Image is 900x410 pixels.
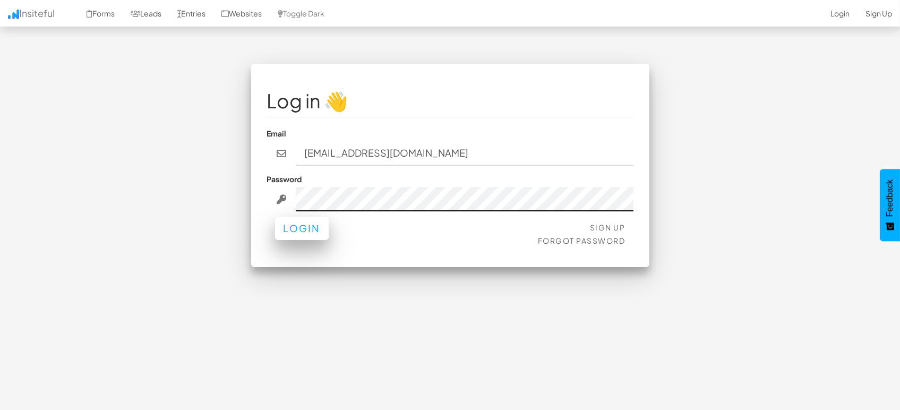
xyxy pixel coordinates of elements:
input: john@doe.com [296,141,633,166]
button: Login [275,217,329,240]
button: Feedback - Show survey [880,169,900,241]
h1: Log in 👋 [267,90,633,112]
span: Feedback [885,180,895,217]
label: Password [267,174,302,184]
img: icon.png [8,10,19,19]
label: Email [267,128,287,139]
a: Sign Up [590,223,625,232]
a: Forgot Password [538,236,625,245]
